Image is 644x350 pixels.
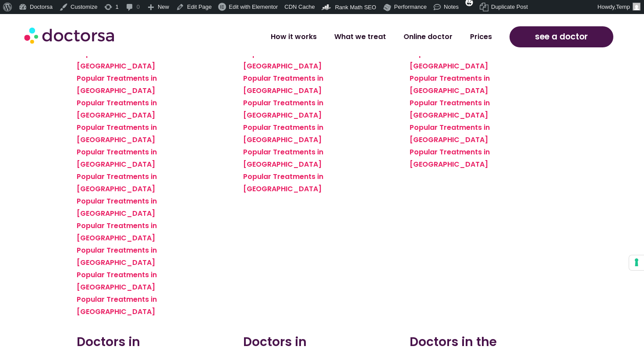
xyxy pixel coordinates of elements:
[243,98,323,120] a: Popular Treatments in [GEOGRAPHIC_DATA]
[77,171,157,194] a: Popular Treatments in [GEOGRAPHIC_DATA]
[616,4,630,10] span: Temp
[243,122,323,145] a: Popular Treatments in [GEOGRAPHIC_DATA]
[410,98,490,120] a: Popular Treatments in [GEOGRAPHIC_DATA]
[243,147,323,169] a: Popular Treatments in [GEOGRAPHIC_DATA]
[170,27,501,47] nav: Menu
[77,245,157,268] a: Popular Treatments in [GEOGRAPHIC_DATA]
[510,26,613,47] a: see a doctor
[535,30,588,44] span: see a doctor
[326,27,395,47] a: What we treat
[243,171,323,194] a: Popular Treatments in [GEOGRAPHIC_DATA]
[77,221,157,243] a: Popular Treatments in [GEOGRAPHIC_DATA]
[461,27,501,47] a: Prices
[77,49,157,71] a: Popular Treatments in [GEOGRAPHIC_DATA]
[410,147,490,169] a: Popular Treatments in [GEOGRAPHIC_DATA]
[77,98,157,120] a: Popular Treatments in [GEOGRAPHIC_DATA]
[77,294,157,317] a: Popular Treatments in [GEOGRAPHIC_DATA]
[410,73,490,96] a: Popular Treatments in [GEOGRAPHIC_DATA]
[77,122,157,145] a: Popular Treatments in [GEOGRAPHIC_DATA]
[77,73,157,96] a: Popular Treatments in [GEOGRAPHIC_DATA]
[395,27,461,47] a: Online doctor
[335,4,376,11] span: Rank Math SEO
[410,122,490,145] a: Popular Treatments in [GEOGRAPHIC_DATA]
[77,196,157,218] a: Popular Treatments in [GEOGRAPHIC_DATA]
[629,255,644,270] button: Your consent preferences for tracking technologies
[77,270,157,292] a: Popular Treatments in [GEOGRAPHIC_DATA]
[243,73,323,96] a: Popular Treatments in [GEOGRAPHIC_DATA]
[229,4,278,10] span: Edit with Elementor
[262,27,326,47] a: How it works
[243,49,323,71] a: Popular Treatments in [GEOGRAPHIC_DATA]
[77,147,157,169] a: Popular Treatments in [GEOGRAPHIC_DATA]
[410,49,490,71] a: Popular Treatments in [GEOGRAPHIC_DATA]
